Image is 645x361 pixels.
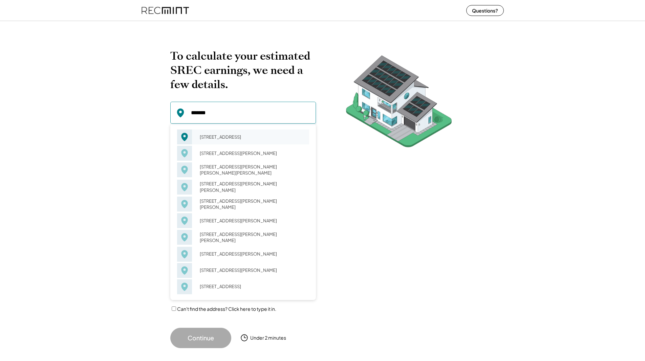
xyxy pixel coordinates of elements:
[142,1,189,19] img: recmint-logotype%403x%20%281%29.jpeg
[195,282,309,291] div: [STREET_ADDRESS]
[195,132,309,142] div: [STREET_ADDRESS]
[195,229,309,245] div: [STREET_ADDRESS][PERSON_NAME][PERSON_NAME]
[177,306,276,312] label: Can't find the address? Click here to type it in.
[195,216,309,225] div: [STREET_ADDRESS][PERSON_NAME]
[195,196,309,212] div: [STREET_ADDRESS][PERSON_NAME][PERSON_NAME]
[195,179,309,195] div: [STREET_ADDRESS][PERSON_NAME][PERSON_NAME]
[466,5,504,16] button: Questions?
[195,265,309,275] div: [STREET_ADDRESS][PERSON_NAME]
[195,148,309,158] div: [STREET_ADDRESS][PERSON_NAME]
[333,49,465,158] img: RecMintArtboard%207.png
[250,335,286,341] div: Under 2 minutes
[195,249,309,259] div: [STREET_ADDRESS][PERSON_NAME]
[170,49,316,92] h2: To calculate your estimated SREC earnings, we need a few details.
[195,162,309,178] div: [STREET_ADDRESS][PERSON_NAME][PERSON_NAME][PERSON_NAME]
[170,328,231,348] button: Continue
